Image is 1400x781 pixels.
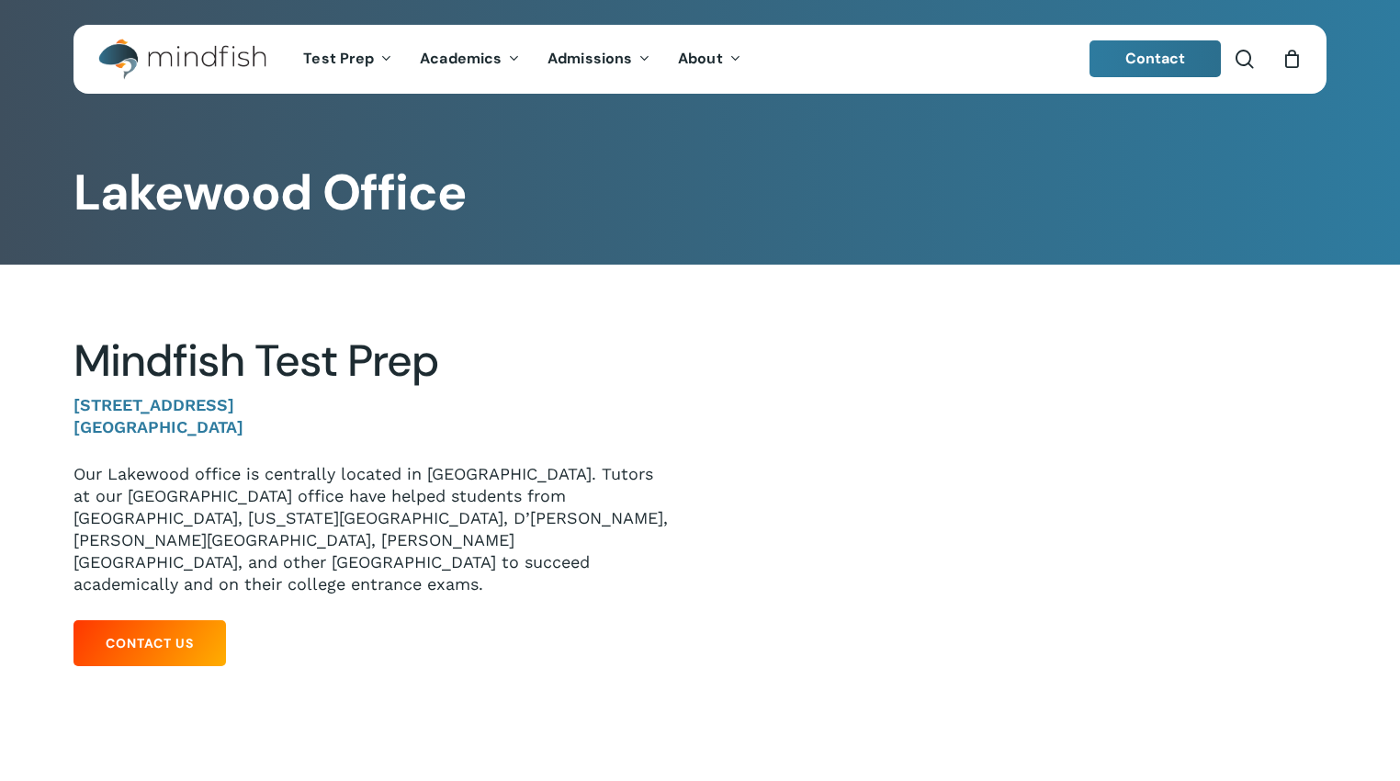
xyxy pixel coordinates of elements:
a: Academics [406,51,534,67]
a: Admissions [534,51,664,67]
span: Contact [1125,49,1186,68]
h2: Mindfish Test Prep [73,334,672,388]
a: Test Prep [289,51,406,67]
strong: [GEOGRAPHIC_DATA] [73,417,243,436]
span: Admissions [548,49,632,68]
a: Contact [1090,40,1222,77]
p: Our Lakewood office is centrally located in [GEOGRAPHIC_DATA]. Tutors at our [GEOGRAPHIC_DATA] of... [73,463,672,595]
nav: Main Menu [289,25,754,94]
a: Contact Us [73,620,226,666]
span: Academics [420,49,502,68]
h1: Lakewood Office [73,164,1326,222]
span: Test Prep [303,49,374,68]
header: Main Menu [73,25,1327,94]
span: Contact Us [106,634,194,652]
span: About [678,49,723,68]
a: About [664,51,755,67]
strong: [STREET_ADDRESS] [73,395,234,414]
a: Cart [1281,49,1302,69]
